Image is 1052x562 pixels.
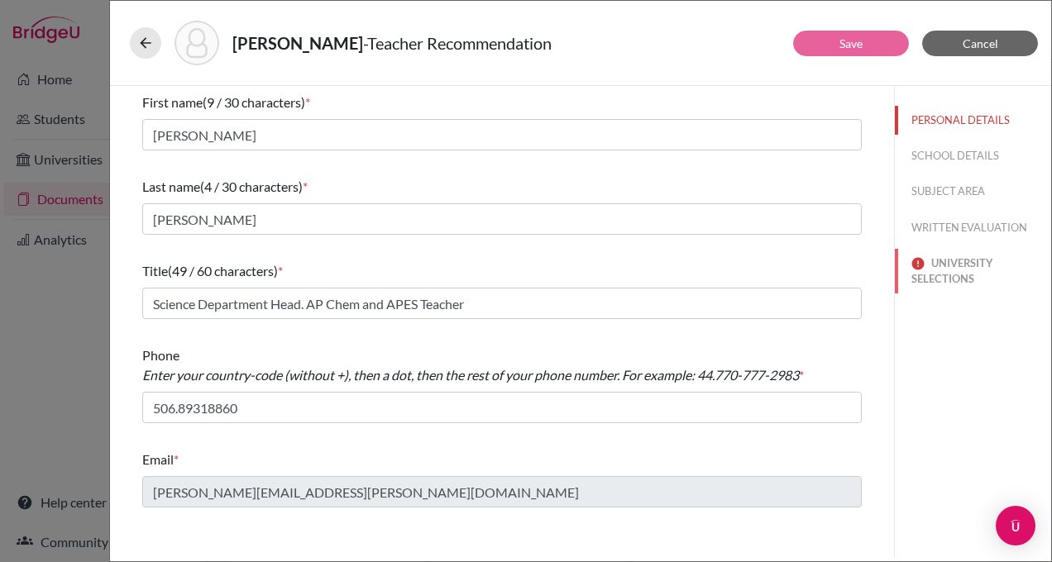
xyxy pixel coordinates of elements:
span: (4 / 30 characters) [200,179,303,194]
button: WRITTEN EVALUATION [895,213,1051,242]
img: error-544570611efd0a2d1de9.svg [911,257,925,270]
span: Phone [142,347,799,383]
span: First name [142,94,203,110]
span: Title [142,263,168,279]
i: Enter your country-code (without +), then a dot, then the rest of your phone number. For example:... [142,367,799,383]
button: SUBJECT AREA [895,177,1051,206]
span: - Teacher Recommendation [363,33,552,53]
div: Open Intercom Messenger [996,506,1035,545]
strong: [PERSON_NAME] [232,33,363,53]
span: Last name [142,179,200,194]
button: UNIVERSITY SELECTIONS [895,249,1051,293]
span: (9 / 30 characters) [203,94,305,110]
span: (49 / 60 characters) [168,263,278,279]
button: PERSONAL DETAILS [895,106,1051,135]
span: Email [142,451,174,467]
button: SCHOOL DETAILS [895,141,1051,170]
